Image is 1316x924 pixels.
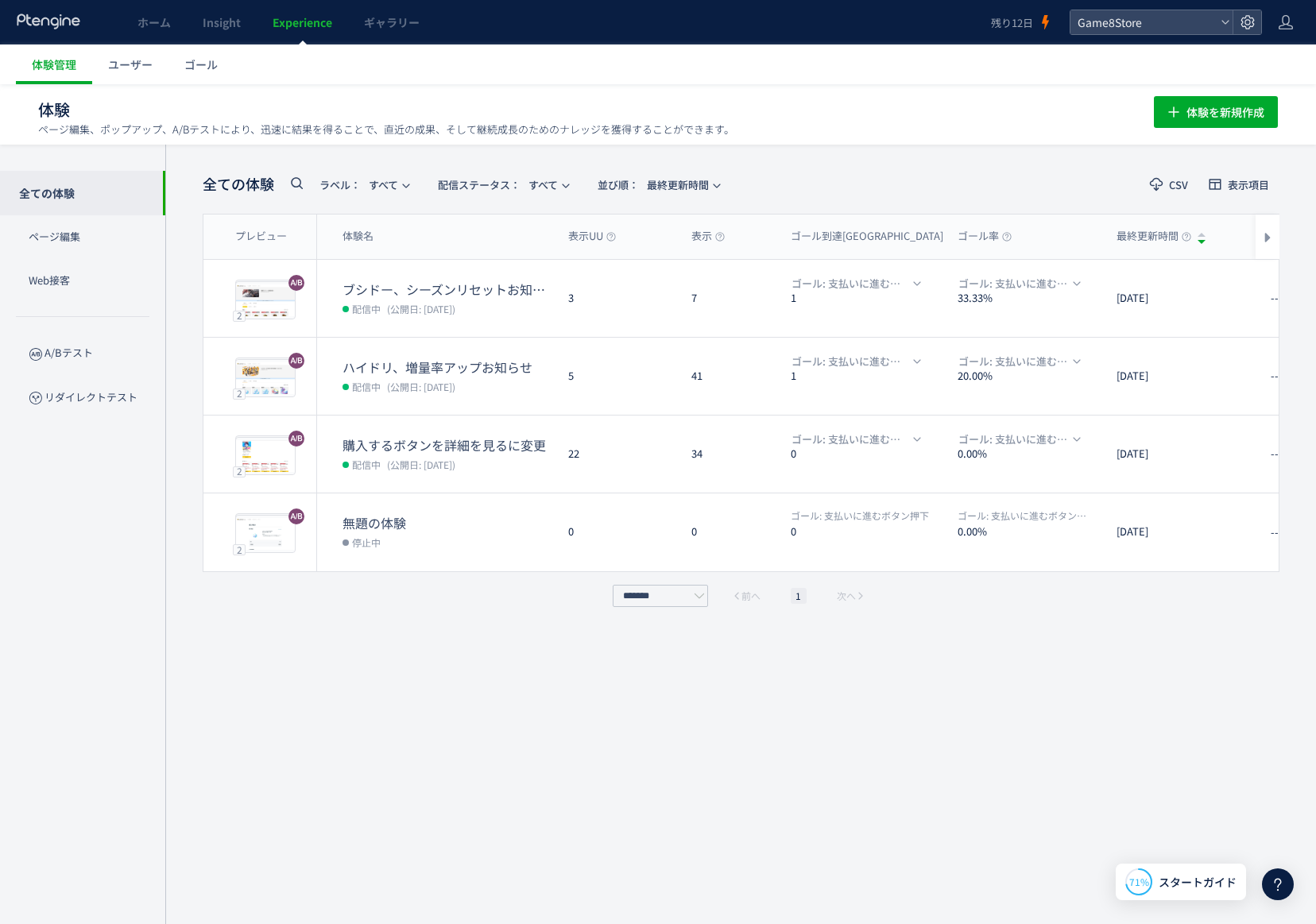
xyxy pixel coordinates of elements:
[791,524,945,539] dt: 0
[319,177,361,192] span: ラベル：
[38,99,1119,122] h1: 体験
[791,291,945,306] dt: 1
[837,588,856,604] span: 次へ
[958,275,1069,292] span: ゴール: 支払いに進むボタン押下
[233,310,246,321] div: 2
[273,14,332,30] span: Experience
[555,416,679,493] div: 22
[387,302,455,315] span: (公開日: [DATE])
[1159,874,1237,891] span: スタートガイド
[1073,10,1214,34] span: Game8Store
[568,229,616,244] span: 表示UU
[352,534,381,550] span: 停止中
[438,177,521,192] span: 配信ステータス​：
[792,431,909,448] span: ゴール: 支払いに進むボタン押下
[792,353,909,370] span: ゴール: 支払いに進むボタン押下
[236,282,295,319] img: 16ef60c5bf64e670a4d56cae405963e11756273944671.jpeg
[203,14,241,30] span: Insight
[1117,229,1191,244] span: 最終更新時間
[1169,180,1188,190] span: CSV
[364,14,420,30] span: ギャラリー
[958,508,1090,522] span: 支払いに進むボタン押下
[555,493,679,571] div: 0
[343,280,555,299] dt: ブシドー、シーズンリセットお知らせ
[428,172,578,197] button: 配信ステータス​：すべて
[679,338,778,415] div: 41
[352,378,381,394] span: 配信中
[137,14,171,30] span: ホーム
[235,229,287,244] span: プレビュー
[727,588,765,604] button: 前へ
[1140,172,1198,197] button: CSV
[948,431,1089,448] button: ゴール: 支払いに進むボタン押下
[958,524,1104,539] dt: 0.00%
[1186,96,1264,128] span: 体験を新規作成
[438,172,558,198] span: すべて
[587,172,729,197] button: 並び順：最終更新時間
[791,447,945,462] dt: 0
[792,275,909,292] span: ゴール: 支払いに進むボタン押下
[343,229,374,244] span: 体験名
[609,585,874,607] div: pagination
[958,447,1104,462] dt: 0.00%
[38,122,734,137] p: ページ編集、ポップアップ、A/Bテストにより、迅速に結果を得ることで、直近の成果、そして継続成長のためのナレッジを獲得することができます。
[233,466,246,477] div: 2
[781,275,929,292] button: ゴール: 支払いに進むボタン押下
[598,172,709,198] span: 最終更新時間
[1154,96,1278,128] button: 体験を新規作成
[343,514,555,532] dt: 無題の体験
[1228,180,1269,190] span: 表示項目
[203,174,274,195] span: 全ての体験
[948,275,1089,292] button: ゴール: 支払いに進むボタン押下
[387,380,455,393] span: (公開日: [DATE])
[555,338,679,415] div: 5
[958,291,1104,306] dt: 33.33%
[233,388,246,399] div: 2
[555,260,679,337] div: 3
[791,588,807,604] li: 1
[679,260,778,337] div: 7
[791,229,956,244] span: ゴール到達[GEOGRAPHIC_DATA]
[991,15,1033,30] span: 残り12日
[948,353,1089,370] button: ゴール: 支払いに進むボタン押下
[691,229,725,244] span: 表示
[958,431,1069,448] span: ゴール: 支払いに進むボタン押下
[236,516,295,552] img: 3474bb6b21291af4b1f980005dfe1a171756185991015.jpeg
[781,431,929,448] button: ゴール: 支払いに進むボタン押下
[387,458,455,471] span: (公開日: [DATE])
[32,56,76,72] span: 体験管理
[1198,172,1279,197] button: 表示項目
[741,588,761,604] span: 前へ
[319,172,398,198] span: すべて
[832,588,870,604] button: 次へ
[343,436,555,454] dt: 購入するボタンを詳細を見るに変更
[679,416,778,493] div: 34
[598,177,639,192] span: 並び順：
[233,544,246,555] div: 2
[309,172,418,197] button: ラベル：すべて
[958,369,1104,384] dt: 20.00%
[791,369,945,384] dt: 1
[184,56,218,72] span: ゴール
[343,358,555,377] dt: ハイドリ、増量率アップお知らせ
[958,229,1012,244] span: ゴール率
[352,456,381,472] span: 配信中
[352,300,381,316] span: 配信中
[679,493,778,571] div: 0
[958,353,1069,370] span: ゴール: 支払いに進むボタン押下
[236,438,295,474] img: 2dee4cb77de4d760e93d186f1d9cdbb51756187616139.jpeg
[236,360,295,396] img: 49452daebee06364eb02ef1d95d600d11756274906576.jpeg
[108,56,153,72] span: ユーザー
[781,353,929,370] button: ゴール: 支払いに進むボタン押下
[1129,875,1149,888] span: 71%
[791,508,929,522] span: 支払いに進むボタン押下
